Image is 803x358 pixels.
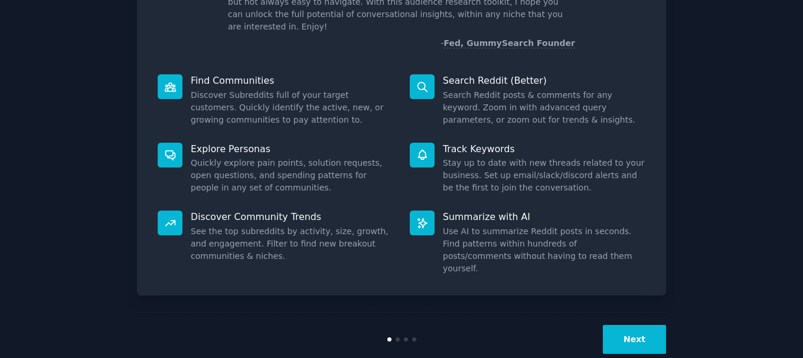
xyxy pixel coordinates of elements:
p: Summarize with AI [443,211,645,223]
p: Explore Personas [191,143,393,155]
dd: Quickly explore pain points, solution requests, open questions, and spending patterns for people ... [191,157,393,194]
dd: Discover Subreddits full of your target customers. Quickly identify the active, new, or growing c... [191,89,393,126]
dd: Search Reddit posts & comments for any keyword. Zoom in with advanced query parameters, or zoom o... [443,89,645,126]
p: Search Reddit (Better) [443,74,645,87]
dd: See the top subreddits by activity, size, growth, and engagement. Filter to find new breakout com... [191,225,393,262]
div: - [440,37,575,50]
dd: Stay up to date with new threads related to your business. Set up email/slack/discord alerts and ... [443,157,645,194]
p: Discover Community Trends [191,211,393,223]
a: Fed, GummySearch Founder [443,38,575,48]
button: Next [603,325,666,354]
dd: Use AI to summarize Reddit posts in seconds. Find patterns within hundreds of posts/comments with... [443,225,645,275]
p: Track Keywords [443,143,645,155]
p: Find Communities [191,74,393,87]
